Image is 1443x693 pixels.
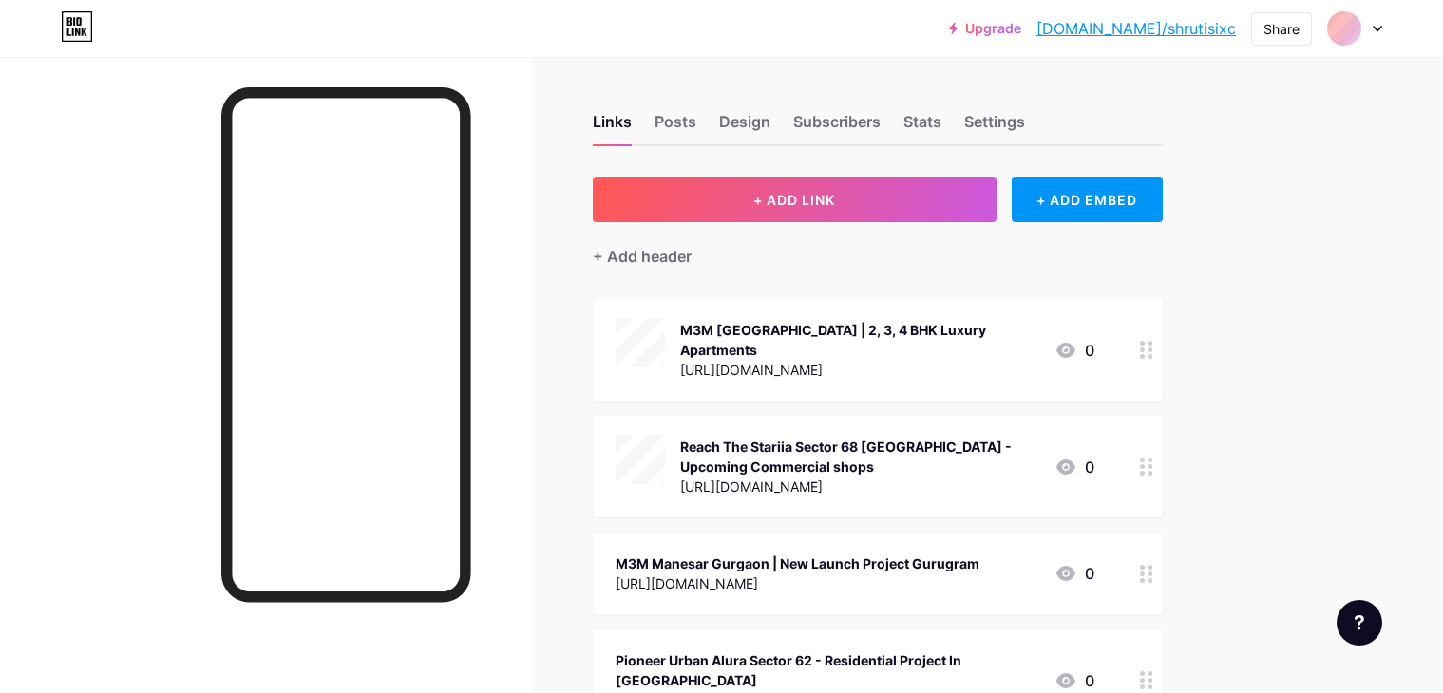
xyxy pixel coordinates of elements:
div: [URL][DOMAIN_NAME] [616,573,979,593]
div: Subscribers [793,110,881,144]
div: 0 [1054,669,1094,692]
div: Posts [655,110,696,144]
a: Upgrade [949,21,1021,36]
div: Links [593,110,632,144]
div: Share [1263,19,1300,39]
div: M3M [GEOGRAPHIC_DATA] | 2, 3, 4 BHK Luxury Apartments [680,320,1039,360]
div: + ADD EMBED [1012,177,1163,222]
div: 0 [1054,339,1094,362]
div: Design [719,110,770,144]
span: + ADD LINK [753,192,835,208]
div: Pioneer Urban Alura Sector 62 - Residential Project In [GEOGRAPHIC_DATA] [616,650,1039,690]
div: M3M Manesar Gurgaon | New Launch Project Gurugram [616,553,979,573]
div: [URL][DOMAIN_NAME] [680,477,1039,496]
div: + Add header [593,245,692,268]
div: 0 [1054,456,1094,478]
div: Settings [964,110,1025,144]
div: Stats [903,110,941,144]
a: [DOMAIN_NAME]/shrutisixc [1036,17,1236,40]
div: [URL][DOMAIN_NAME] [680,360,1039,380]
div: 0 [1054,562,1094,585]
button: + ADD LINK [593,177,997,222]
div: Reach The Stariia Sector 68 [GEOGRAPHIC_DATA] - Upcoming Commercial shops [680,437,1039,477]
